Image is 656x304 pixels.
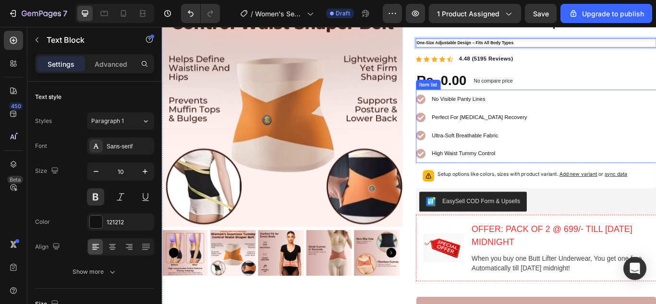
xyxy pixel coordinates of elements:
[315,123,392,130] span: Ultra-Soft Breathable Fabric
[336,9,350,18] span: Draft
[296,52,356,74] div: Rs. 0.00
[181,4,220,23] div: Undo/Redo
[162,27,656,304] iframe: Design area
[560,4,652,23] button: Upgrade to publish
[525,4,557,23] button: Save
[298,63,323,72] div: Item list
[35,142,47,150] div: Font
[321,167,543,177] p: Setup options like colors, sizes with product variant.
[35,218,50,226] div: Color
[107,218,152,227] div: 121212
[87,112,154,130] button: Paragraph 1
[569,9,644,19] div: Upgrade to publish
[35,165,61,178] div: Size
[296,13,576,24] div: Rich Text Editor. Editing area: main
[361,265,567,288] p: When you buy one Butt Lifter Underwear, You get one free Automatically till [DATE] midnight!
[463,168,508,175] span: Add new variant
[35,93,61,101] div: Text style
[315,144,389,151] span: High Waist Tummy Control
[9,102,23,110] div: 450
[95,59,127,69] p: Advanced
[327,198,417,208] div: EasySell COD Form & Upsells
[35,117,52,125] div: Styles
[7,176,23,183] div: Beta
[508,168,543,175] span: or
[437,9,499,19] span: 1 product assigned
[315,81,377,88] span: No Visible Panty Lines
[107,142,152,151] div: Sans-serif
[91,117,124,125] span: Paragraph 1
[35,263,154,280] button: Show more
[35,241,62,254] div: Align
[346,34,410,41] strong: 4.48 (5195 Reviews)
[304,241,352,275] img: Alt Image
[255,9,303,19] span: Women's Seamless Tummy Control Waist Shaper Belt
[251,9,253,19] span: /
[516,168,543,175] span: sync data
[63,8,67,19] p: 7
[297,14,575,23] p: One-Size Adjustable Design – Fits All Body Types
[261,258,273,269] button: Carousel Next Arrow
[315,102,425,109] span: Perfect For [MEDICAL_DATA] Recovery
[364,60,409,66] p: No compare price
[533,10,549,18] span: Save
[48,59,74,69] p: Settings
[360,228,568,260] h3: OFFER: PACK OF 2 @ 699/- TILL [DATE] MIDNIGHT
[300,193,425,216] button: EasySell COD Form & Upsells
[429,4,521,23] button: 1 product assigned
[47,34,128,46] p: Text Block
[623,257,646,280] div: Open Intercom Messenger
[4,4,72,23] button: 7
[73,267,117,277] div: Show more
